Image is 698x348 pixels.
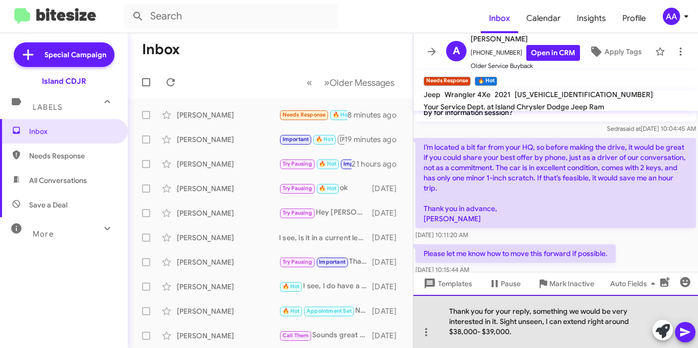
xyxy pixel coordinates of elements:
span: 🔥 Hot [283,283,300,290]
div: Please let me know how to move this forward if possible. [279,109,347,121]
div: [PERSON_NAME] [177,159,279,169]
span: Pause [501,274,521,293]
div: [PERSON_NAME] [177,306,279,316]
span: Special Campaign [44,50,106,60]
span: Try Pausing [283,185,312,192]
span: Try Pausing [283,210,312,216]
button: Templates [413,274,480,293]
div: I see, is it in a current lease or finance? [279,233,372,243]
div: [PERSON_NAME] [177,183,279,194]
div: [PERSON_NAME] [177,282,279,292]
button: Auto Fields [602,274,667,293]
div: [PERSON_NAME] [177,257,279,267]
span: [DATE] 10:11:20 AM [415,231,468,239]
div: My Pleasure! [279,158,352,170]
div: 19 minutes ago [344,134,405,145]
span: Inbox [29,126,116,136]
button: Pause [480,274,529,293]
div: [DATE] [372,233,405,243]
span: Call Them [283,332,309,339]
button: AA [654,8,687,25]
span: 🔥 Hot [319,185,336,192]
span: » [324,76,330,89]
div: [DATE] [372,282,405,292]
span: Needs Response [29,151,116,161]
div: [PERSON_NAME] [177,134,279,145]
button: Apply Tags [580,42,650,61]
button: Next [318,72,401,93]
div: [PERSON_NAME] [177,110,279,120]
span: 🔥 Hot [316,136,333,143]
div: [PERSON_NAME] [177,208,279,218]
span: Wrangler 4Xe [445,90,491,99]
div: Island CDJR [42,76,86,86]
div: Not a problem [PERSON_NAME], I am here to help whenever you are ready! [279,305,372,317]
p: I’m located a bit far from your HQ, so before making the drive, it would be great if you could sh... [415,138,696,228]
span: Your Service Dept. at Island Chrysler Dodge Jeep Ram [424,102,604,111]
span: 🔥 Hot [319,160,336,167]
div: [DATE] [372,257,405,267]
a: Special Campaign [14,42,114,67]
a: Insights [569,4,614,33]
div: Sounds great [PERSON_NAME], I had notified [PERSON_NAME]. Was he able to reach you? [279,330,372,341]
span: Older Service Buyback [471,61,580,71]
div: [DATE] [372,183,405,194]
div: That's great to hear! If you're considering selling, we’d love to discuss the details further. Wh... [279,256,372,268]
span: More [33,229,54,239]
span: Older Messages [330,77,394,88]
nav: Page navigation example [301,72,401,93]
span: Apply Tags [604,42,642,61]
span: Save a Deal [29,200,67,210]
div: Sounds great [PERSON_NAME]! Sorry for the delayed responses its been a busy weekend here! Let me ... [279,133,344,145]
span: said at [623,125,641,132]
div: AA [663,8,680,25]
span: [DATE] 10:15:44 AM [415,266,469,273]
a: Calendar [518,4,569,33]
div: [PERSON_NAME] [177,233,279,243]
div: [DATE] [372,306,405,316]
span: Labels [33,103,62,112]
span: Needs Response [283,111,326,118]
span: Appointment Set [307,308,352,314]
div: I see, I do have a 2021 Challenger R/T Scat Pack Wide Body at around $47,000 but I will keep my e... [279,281,372,292]
div: ok [279,182,372,194]
div: 8 minutes ago [347,110,405,120]
div: Thank you for your reply, something we would be very interested in it. Sight unseen, I can extend... [413,295,698,348]
small: 🔥 Hot [475,77,497,86]
span: Important [283,136,309,143]
div: [DATE] [372,208,405,218]
span: 2021 [495,90,510,99]
span: Jeep [424,90,440,99]
button: Mark Inactive [529,274,602,293]
a: Profile [614,4,654,33]
span: [US_VEHICLE_IDENTIFICATION_NUMBER] [515,90,653,99]
span: A [453,43,460,59]
span: Sedra [DATE] 10:04:45 AM [607,125,696,132]
input: Search [124,4,338,29]
span: Mark Inactive [549,274,594,293]
span: Templates [422,274,472,293]
span: [PERSON_NAME] [340,136,385,143]
span: Important [343,160,370,167]
div: 21 hours ago [352,159,405,169]
span: Try Pausing [283,160,312,167]
a: Open in CRM [526,45,580,61]
span: 🔥 Hot [333,111,350,118]
button: Previous [300,72,318,93]
p: Please let me know how to move this forward if possible. [415,244,616,263]
span: Try Pausing [283,259,312,265]
div: Hey [PERSON_NAME], just wanted to check in! Do you have a moment [DATE]? [279,207,372,219]
h1: Inbox [142,41,180,58]
div: [PERSON_NAME] [177,331,279,341]
a: Inbox [481,4,518,33]
span: 🔥 Hot [283,308,300,314]
span: « [307,76,312,89]
span: [PERSON_NAME] [471,33,580,45]
span: Important [319,259,345,265]
small: Needs Response [424,77,471,86]
span: Auto Fields [610,274,659,293]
